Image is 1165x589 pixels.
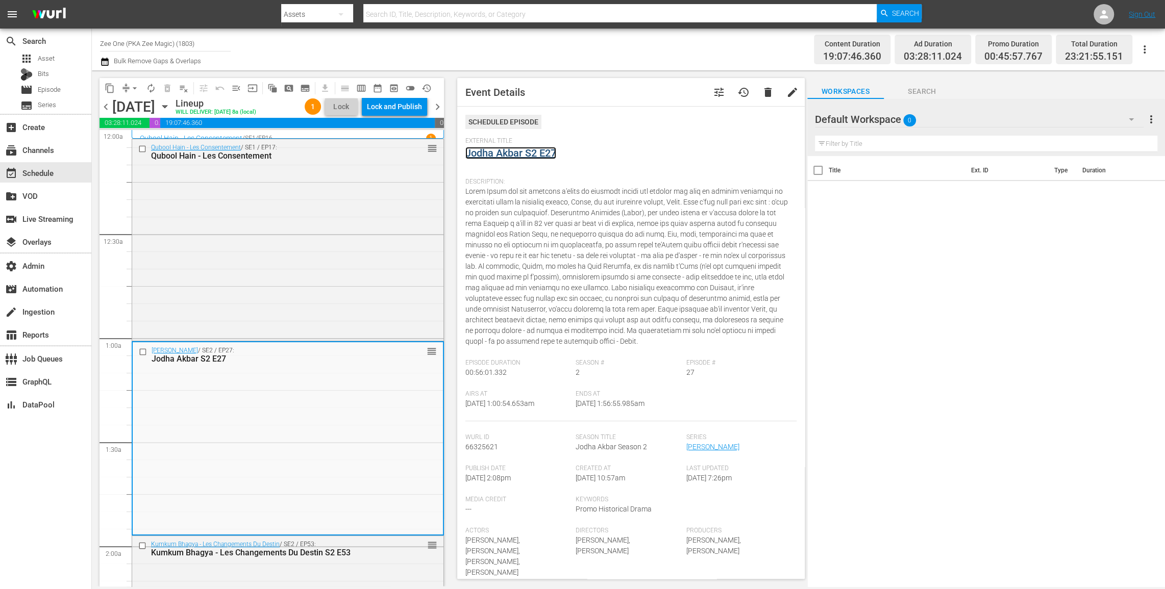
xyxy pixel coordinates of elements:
[576,536,630,555] span: [PERSON_NAME],[PERSON_NAME]
[435,118,444,128] span: 00:38:04.849
[121,83,131,93] span: compress
[112,98,155,115] div: [DATE]
[686,368,694,376] span: 27
[465,390,571,398] span: Airs At
[369,80,386,96] span: Month Calendar View
[151,548,390,557] div: Kumkum Bhagya - Les Changements Du Destin S2 E53
[465,536,520,576] span: [PERSON_NAME],[PERSON_NAME],[PERSON_NAME],[PERSON_NAME]
[427,143,437,153] button: reorder
[38,69,49,79] span: Bits
[313,78,333,98] span: Download as CSV
[38,54,55,64] span: Asset
[431,100,444,113] span: chevron_right
[686,433,791,442] span: Series
[756,80,780,105] button: delete
[244,80,261,96] span: Update Metadata from Key Asset
[24,3,73,27] img: ans4CAIJ8jUAAAAAAAAAAAAAAAAAAAAAAAAgQb4GAAAAAAAAAAAAAAAAAAAAAAAAJMjXAAAAAAAAAAAAAAAAAAAAAAAAgAT5G...
[152,347,390,364] div: / SE2 / EP27:
[333,78,353,98] span: Day Calendar View
[713,86,725,98] span: Customize Event
[984,37,1043,51] div: Promo Duration
[707,80,731,105] button: tune
[5,329,17,341] span: Reports
[305,103,321,111] span: 1
[465,359,571,367] span: Episode Duration
[686,443,739,451] a: [PERSON_NAME]
[786,86,799,98] span: edit
[418,80,435,96] span: View History
[686,536,740,555] span: [PERSON_NAME],[PERSON_NAME]
[102,80,118,96] span: Copy Lineup
[130,83,140,93] span: arrow_drop_down
[151,541,280,548] a: Kumkum Bhagya - Les Changements Du Destin
[576,433,681,442] span: Season Title
[118,80,143,96] span: Remove Gaps & Overlaps
[105,83,115,93] span: content_copy
[5,121,17,134] span: Create
[823,51,881,63] span: 19:07:46.360
[300,83,310,93] span: subtitles_outlined
[402,80,418,96] span: 24 hours Lineup View is OFF
[228,80,244,96] span: Fill episodes with ad slates
[297,80,313,96] span: Create Series Block
[38,85,61,95] span: Episode
[465,86,525,98] span: Event Details
[20,68,33,81] div: Bits
[5,283,17,295] span: Automation
[5,213,17,225] span: Live Streaming
[192,78,212,98] span: Customize Events
[146,83,156,93] span: autorenew_outlined
[465,474,511,482] span: [DATE] 2:08pm
[829,156,965,185] th: Title
[904,37,962,51] div: Ad Duration
[807,85,884,98] span: Workspaces
[1048,156,1076,185] th: Type
[892,4,919,22] span: Search
[422,83,432,93] span: history_outlined
[5,236,17,248] span: Overlays
[576,399,645,407] span: [DATE] 1:56:55.985am
[465,443,498,451] span: 66325621
[465,137,791,145] span: External Title
[427,540,437,550] button: reorder
[1129,10,1155,18] a: Sign Out
[1076,156,1137,185] th: Duration
[176,109,256,116] div: WILL DELIVER: [DATE] 8a (local)
[576,527,681,535] span: Directors
[465,505,472,513] span: ---
[465,115,541,129] div: Scheduled Episode
[100,100,112,113] span: chevron_left
[877,4,922,22] button: Search
[5,190,17,202] span: VOD
[281,80,297,96] span: Create Search Block
[904,51,962,63] span: 03:28:11.024
[100,118,150,128] span: 03:28:11.024
[5,167,17,180] span: Schedule
[427,540,437,551] span: reorder
[20,99,33,112] span: Series
[5,399,17,411] span: DataPool
[427,346,437,356] button: reorder
[686,359,791,367] span: Episode #
[465,496,571,504] span: Media Credit
[159,80,176,96] span: Select an event to delete
[231,83,241,93] span: menu_open
[731,80,756,105] button: history
[38,100,56,110] span: Series
[5,35,17,47] span: Search
[329,101,354,112] span: Lock
[465,147,556,159] a: Jodha Akbar S2 E27
[1065,51,1123,63] span: 23:21:55.151
[20,84,33,96] span: Episode
[242,135,245,142] p: /
[686,474,731,482] span: [DATE] 7:26pm
[151,541,390,557] div: / SE2 / EP53:
[258,135,272,142] p: EP16
[362,97,427,116] button: Lock and Publish
[389,83,399,93] span: preview_outlined
[884,85,960,98] span: Search
[373,83,383,93] span: date_range_outlined
[5,144,17,157] span: Channels
[984,51,1043,63] span: 00:45:57.767
[353,80,369,96] span: Week Calendar View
